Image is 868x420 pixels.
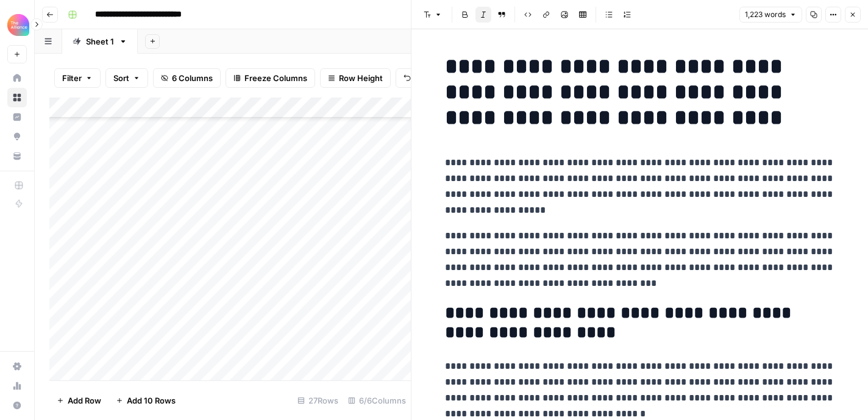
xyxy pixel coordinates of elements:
[739,7,802,23] button: 1,223 words
[108,391,183,410] button: Add 10 Rows
[7,396,27,415] button: Help + Support
[7,68,27,88] a: Home
[113,72,129,84] span: Sort
[127,394,176,407] span: Add 10 Rows
[86,35,114,48] div: Sheet 1
[7,10,27,40] button: Workspace: Alliance
[172,72,213,84] span: 6 Columns
[226,68,315,88] button: Freeze Columns
[7,357,27,376] a: Settings
[320,68,391,88] button: Row Height
[105,68,148,88] button: Sort
[293,391,343,410] div: 27 Rows
[49,391,108,410] button: Add Row
[7,146,27,166] a: Your Data
[7,107,27,127] a: Insights
[62,29,138,54] a: Sheet 1
[339,72,383,84] span: Row Height
[7,376,27,396] a: Usage
[244,72,307,84] span: Freeze Columns
[7,14,29,36] img: Alliance Logo
[745,9,786,20] span: 1,223 words
[7,127,27,146] a: Opportunities
[68,394,101,407] span: Add Row
[7,88,27,107] a: Browse
[153,68,221,88] button: 6 Columns
[54,68,101,88] button: Filter
[343,391,411,410] div: 6/6 Columns
[62,72,82,84] span: Filter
